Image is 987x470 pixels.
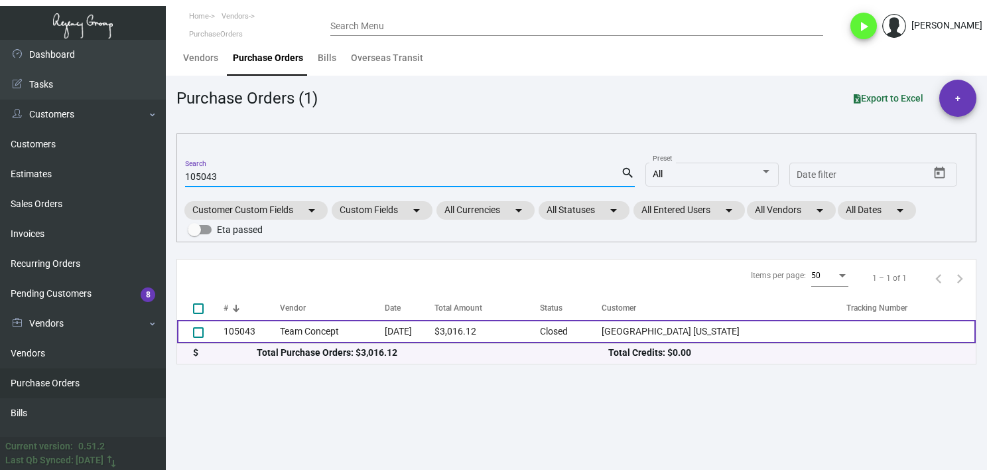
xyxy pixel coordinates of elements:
span: Eta passed [217,222,263,238]
div: Items per page: [751,270,806,281]
td: [GEOGRAPHIC_DATA] [US_STATE] [602,320,846,343]
button: Export to Excel [843,86,934,110]
mat-chip: All Vendors [747,201,836,220]
mat-chip: All Currencies [436,201,535,220]
td: 105043 [224,320,280,343]
mat-icon: arrow_drop_down [511,202,527,218]
div: Vendors [183,51,218,65]
span: All [653,169,663,179]
div: Total Credits: $0.00 [608,346,960,360]
span: PurchaseOrders [189,30,243,39]
mat-chip: All Entered Users [633,201,745,220]
mat-icon: search [621,165,635,181]
td: [DATE] [385,320,434,343]
mat-chip: All Statuses [539,201,629,220]
div: Tracking Number [846,302,907,314]
span: Home [189,12,209,21]
div: Current version: [5,439,73,453]
div: Date [385,302,434,314]
div: Purchase Orders (1) [176,86,318,110]
span: Vendors [222,12,249,21]
td: $3,016.12 [434,320,541,343]
div: $ [193,346,257,360]
mat-chip: Custom Fields [332,201,432,220]
button: Next page [949,268,970,289]
mat-icon: arrow_drop_down [409,202,425,218]
mat-icon: arrow_drop_down [304,202,320,218]
div: Date [385,302,401,314]
div: Last Qb Synced: [DATE] [5,453,103,467]
span: + [955,80,960,117]
div: Tracking Number [846,302,976,314]
span: Export to Excel [854,93,923,104]
div: Total Amount [434,302,482,314]
div: Vendor [280,302,306,314]
div: # [224,302,280,314]
div: Bills [318,51,336,65]
div: [PERSON_NAME] [911,19,982,33]
div: Vendor [280,302,385,314]
div: Purchase Orders [233,51,303,65]
button: + [939,80,976,117]
td: Closed [540,320,601,343]
i: play_arrow [856,19,872,35]
mat-chip: Customer Custom Fields [184,201,328,220]
div: 0.51.2 [78,439,105,453]
div: # [224,302,228,314]
button: play_arrow [850,13,877,39]
input: Start date [797,170,838,181]
span: 50 [811,271,821,280]
div: Total Purchase Orders: $3,016.12 [257,346,608,360]
button: Open calendar [929,163,951,184]
div: Status [540,302,562,314]
td: Team Concept [280,320,385,343]
mat-select: Items per page: [811,272,848,281]
mat-chip: All Dates [838,201,916,220]
mat-icon: arrow_drop_down [606,202,622,218]
button: Previous page [928,268,949,289]
img: admin@bootstrapmaster.com [882,14,906,38]
div: Overseas Transit [351,51,423,65]
mat-icon: arrow_drop_down [812,202,828,218]
div: Status [540,302,601,314]
input: End date [849,170,913,181]
mat-icon: arrow_drop_down [721,202,737,218]
div: Total Amount [434,302,541,314]
div: 1 – 1 of 1 [872,272,907,284]
mat-icon: arrow_drop_down [892,202,908,218]
div: Customer [602,302,636,314]
div: Customer [602,302,846,314]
